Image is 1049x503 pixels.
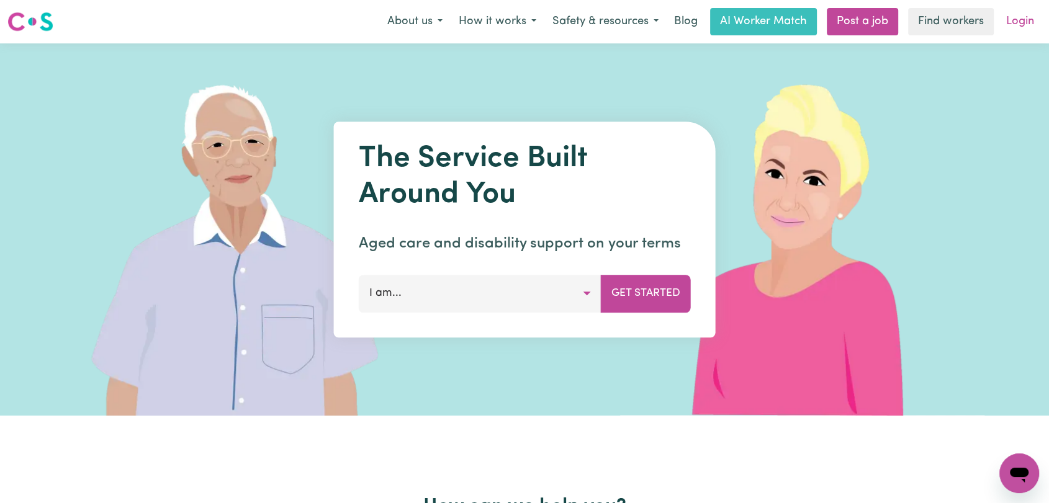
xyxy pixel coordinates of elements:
a: AI Worker Match [710,8,817,35]
img: Careseekers logo [7,11,53,33]
button: How it works [451,9,544,35]
button: Get Started [601,275,691,312]
button: About us [379,9,451,35]
a: Blog [667,8,705,35]
h1: The Service Built Around You [359,141,691,213]
a: Careseekers logo [7,7,53,36]
iframe: Button to launch messaging window [999,453,1039,493]
button: I am... [359,275,601,312]
a: Login [999,8,1042,35]
a: Post a job [827,8,898,35]
button: Safety & resources [544,9,667,35]
p: Aged care and disability support on your terms [359,233,691,255]
a: Find workers [908,8,994,35]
